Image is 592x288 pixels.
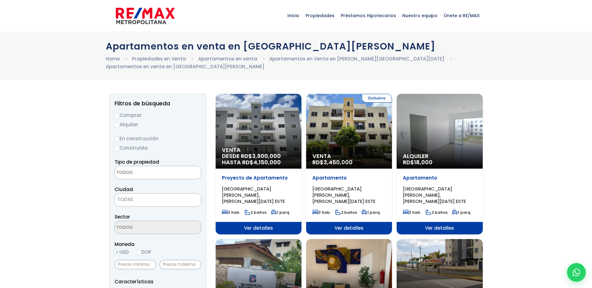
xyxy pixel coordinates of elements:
[198,55,257,62] a: Apartamentos en venta
[362,94,392,103] span: Exclusiva
[302,6,338,25] span: Propiedades
[115,240,201,248] span: Moneda
[324,158,353,166] span: 3,450,000
[106,55,120,62] a: Home
[361,210,381,215] span: 1 parq.
[222,185,285,204] span: [GEOGRAPHIC_DATA][PERSON_NAME], [PERSON_NAME][DATE] ESTE
[117,196,133,203] span: TODAS
[426,210,448,215] span: 2 baños
[312,210,331,215] span: 3 hab.
[115,250,120,255] input: USD
[312,185,375,204] span: [GEOGRAPHIC_DATA][PERSON_NAME], [PERSON_NAME][DATE] ESTE
[335,210,357,215] span: 2 baños
[269,55,444,62] a: Apartamentos en Venta en [PERSON_NAME][GEOGRAPHIC_DATA][DATE]
[216,222,301,234] span: Ver detalles
[245,210,267,215] span: 2 baños
[397,94,482,234] a: Alquiler RD$18,000 Apartamento [GEOGRAPHIC_DATA][PERSON_NAME], [PERSON_NAME][DATE] ESTE 3 hab. 2 ...
[115,214,130,220] span: Sector
[115,121,201,128] label: Alquilar
[253,158,281,166] span: 4,150,000
[115,248,129,256] label: USD
[312,158,353,166] span: RD$
[222,175,295,181] p: Proyecto de Apartamento
[338,6,399,25] span: Préstamos Hipotecarios
[136,250,141,255] input: DOP
[136,248,151,256] label: DOP
[222,153,295,166] span: DESDE RD$
[106,41,487,52] h1: Apartamentos en venta en [GEOGRAPHIC_DATA][PERSON_NAME]
[115,135,201,142] label: En construcción
[252,152,281,160] span: 3,900,000
[222,147,295,153] span: Venta
[115,111,201,119] label: Comprar
[115,122,120,127] input: Alquilar
[271,210,290,215] span: 1 parq.
[115,278,201,286] p: Características
[115,195,201,204] span: TODAS
[403,153,476,159] span: Alquiler
[312,175,386,181] p: Apartamento
[115,221,175,234] textarea: Search
[403,210,421,215] span: 3 hab.
[115,260,156,269] input: Precio mínimo
[132,55,186,62] a: Propiedades en Venta
[115,146,120,151] input: Construida
[312,153,386,159] span: Venta
[306,94,392,234] a: Exclusiva Venta RD$3,450,000 Apartamento [GEOGRAPHIC_DATA][PERSON_NAME], [PERSON_NAME][DATE] ESTE...
[441,6,483,25] span: Únete a RE/MAX
[284,6,302,25] span: Inicio
[216,94,301,234] a: Venta DESDE RD$3,900,000 HASTA RD$4,150,000 Proyecto de Apartamento [GEOGRAPHIC_DATA][PERSON_NAME...
[452,210,471,215] span: 1 parq.
[115,193,201,207] span: TODAS
[115,144,201,152] label: Construida
[403,158,433,166] span: RD$
[115,186,133,193] span: Ciudad
[403,175,476,181] p: Apartamento
[222,210,240,215] span: 3 hab.
[115,100,201,107] h2: Filtros de búsqueda
[414,158,433,166] span: 18,000
[399,6,441,25] span: Nuestro equipo
[159,260,201,269] input: Precio máximo
[306,222,392,234] span: Ver detalles
[115,113,120,118] input: Comprar
[115,137,120,142] input: En construcción
[403,185,466,204] span: [GEOGRAPHIC_DATA][PERSON_NAME], [PERSON_NAME][DATE] ESTE
[106,63,264,70] li: Apartamentos en venta en [GEOGRAPHIC_DATA][PERSON_NAME]
[397,222,482,234] span: Ver detalles
[222,159,295,166] span: HASTA RD$
[115,166,175,180] textarea: Search
[115,159,159,165] span: Tipo de propiedad
[116,7,175,25] img: remax-metropolitana-logo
